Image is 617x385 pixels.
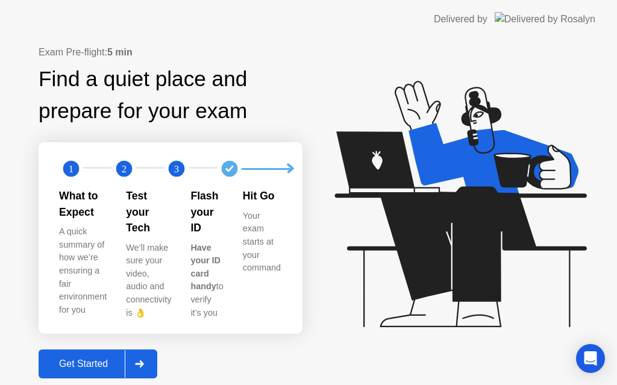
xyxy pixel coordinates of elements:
div: Flash your ID [190,188,223,236]
div: Test your Tech [126,188,171,236]
div: Your exam starts at your command [243,210,281,275]
div: to verify it’s you [190,242,223,320]
div: Hit Go [243,188,281,204]
div: Get Started [42,358,125,369]
div: We’ll make sure your video, audio and connectivity is 👌 [126,242,171,320]
div: Find a quiet place and prepare for your exam [39,63,302,127]
text: 2 [122,163,127,175]
div: Exam Pre-flight: [39,45,302,60]
b: 5 min [107,47,133,57]
button: Get Started [39,349,157,378]
img: Delivered by Rosalyn [495,12,595,26]
div: Delivered by [434,12,487,27]
b: Have your ID card handy [190,243,221,292]
text: 1 [69,163,74,175]
div: Open Intercom Messenger [576,344,605,373]
div: What to Expect [59,188,107,220]
text: 3 [174,163,179,175]
div: A quick summary of how we’re ensuring a fair environment for you [59,225,107,316]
